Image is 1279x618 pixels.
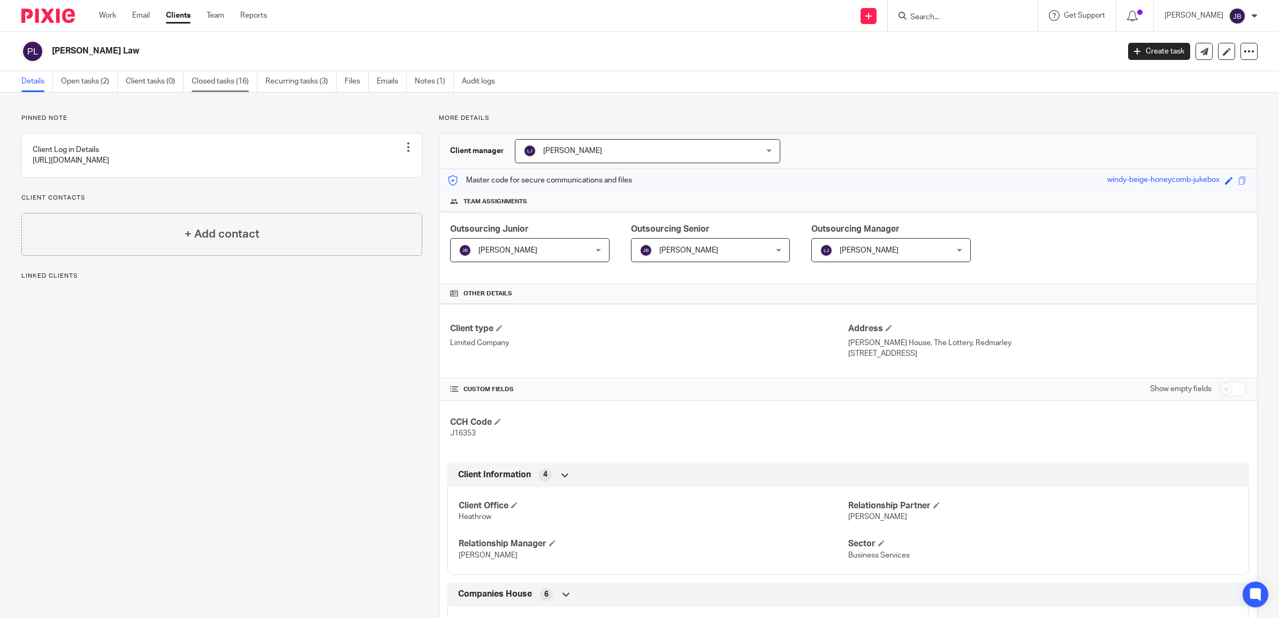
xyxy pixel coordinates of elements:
label: Show empty fields [1150,384,1212,394]
a: Open tasks (2) [61,71,118,92]
a: Client tasks (0) [126,71,184,92]
h3: Client manager [450,146,504,156]
h4: Relationship Partner [848,500,1238,512]
span: Other details [463,289,512,298]
a: Email [132,10,150,21]
span: [PERSON_NAME] [659,247,718,254]
h4: + Add contact [185,226,260,242]
span: Outsourcing Senior [631,225,710,233]
div: windy-beige-honeycomb-jukebox [1107,174,1220,187]
p: Master code for secure communications and files [447,175,632,186]
h4: Client Office [459,500,848,512]
span: Outsourcing Junior [450,225,529,233]
h4: CCH Code [450,417,848,428]
p: More details [439,114,1258,123]
a: Team [207,10,224,21]
span: Get Support [1064,12,1105,19]
img: svg%3E [523,144,536,157]
a: Emails [377,71,407,92]
img: svg%3E [21,40,44,63]
a: Work [99,10,116,21]
span: Business Services [848,552,910,559]
a: Files [345,71,369,92]
a: Recurring tasks (3) [265,71,337,92]
span: [PERSON_NAME] [478,247,537,254]
p: Limited Company [450,338,848,348]
p: [PERSON_NAME] [1164,10,1223,21]
a: Closed tasks (16) [192,71,257,92]
p: Client contacts [21,194,422,202]
img: svg%3E [1229,7,1246,25]
img: svg%3E [820,244,833,257]
h4: Sector [848,538,1238,550]
a: Notes (1) [415,71,454,92]
span: [PERSON_NAME] [840,247,899,254]
p: [PERSON_NAME] House, The Lottery, Redmarley [848,338,1246,348]
span: Outsourcing Manager [811,225,900,233]
a: Audit logs [462,71,503,92]
span: Companies House [458,589,532,600]
img: Pixie [21,9,75,23]
input: Search [909,13,1006,22]
h2: [PERSON_NAME] Law [52,45,900,57]
span: [PERSON_NAME] [459,552,517,559]
span: [PERSON_NAME] [543,147,602,155]
span: [PERSON_NAME] [848,513,907,521]
span: Client Information [458,469,531,480]
a: Create task [1128,43,1190,60]
img: svg%3E [639,244,652,257]
a: Clients [166,10,191,21]
h4: Client type [450,323,848,334]
span: 4 [543,469,547,480]
span: Team assignments [463,197,527,206]
h4: Relationship Manager [459,538,848,550]
p: [STREET_ADDRESS] [848,348,1246,359]
h4: CUSTOM FIELDS [450,385,848,394]
p: Linked clients [21,272,422,280]
span: 6 [544,589,549,600]
p: Pinned note [21,114,422,123]
a: Details [21,71,53,92]
img: svg%3E [459,244,471,257]
span: J16353 [450,430,476,437]
a: Reports [240,10,267,21]
h4: Address [848,323,1246,334]
span: Heathrow [459,513,491,521]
